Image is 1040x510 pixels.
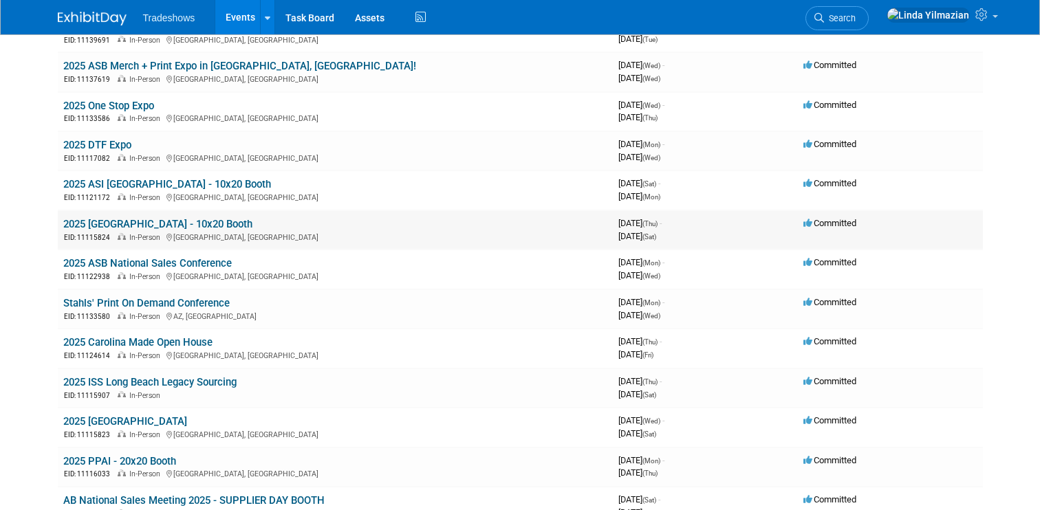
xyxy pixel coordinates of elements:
span: EID: 11137619 [64,76,116,83]
div: [GEOGRAPHIC_DATA], [GEOGRAPHIC_DATA] [63,428,607,440]
span: (Wed) [642,75,660,82]
span: - [662,415,664,425]
span: (Thu) [642,114,658,122]
img: Linda Yilmazian [887,8,970,23]
span: (Mon) [642,299,660,307]
span: [DATE] [618,100,664,110]
a: 2025 ASI [GEOGRAPHIC_DATA] - 10x20 Booth [63,178,271,190]
a: 2025 Carolina Made Open House [63,336,213,348]
span: EID: 11116033 [64,470,116,478]
span: - [662,455,664,465]
span: [DATE] [618,310,660,320]
a: 2025 ASB National Sales Conference [63,257,232,269]
div: AZ, [GEOGRAPHIC_DATA] [63,310,607,322]
img: In-Person Event [118,75,126,82]
span: (Sat) [642,391,656,399]
div: [GEOGRAPHIC_DATA], [GEOGRAPHIC_DATA] [63,73,607,85]
span: [DATE] [618,349,653,359]
span: In-Person [129,154,164,163]
span: (Sat) [642,430,656,438]
span: In-Person [129,430,164,439]
span: (Fri) [642,351,653,359]
span: [DATE] [618,389,656,399]
img: In-Person Event [118,430,126,437]
span: (Thu) [642,469,658,477]
span: Tradeshows [143,12,195,23]
span: (Tue) [642,36,658,43]
span: (Sat) [642,180,656,188]
span: In-Person [129,469,164,478]
a: Search [805,6,869,30]
span: - [662,257,664,267]
span: - [662,100,664,110]
span: [DATE] [618,376,662,386]
span: [DATE] [618,257,664,267]
span: - [660,376,662,386]
span: Committed [803,297,856,307]
img: In-Person Event [118,36,126,43]
span: (Mon) [642,141,660,148]
span: Committed [803,60,856,70]
img: In-Person Event [118,233,126,240]
span: In-Person [129,114,164,123]
img: In-Person Event [118,391,126,398]
a: 2025 ASB Merch + Print Expo in [GEOGRAPHIC_DATA], [GEOGRAPHIC_DATA]! [63,60,416,72]
span: [DATE] [618,73,660,83]
span: (Sat) [642,496,656,504]
span: In-Person [129,272,164,281]
span: (Wed) [642,272,660,280]
span: [DATE] [618,467,658,478]
a: 2025 One Stop Expo [63,100,154,112]
span: Committed [803,218,856,228]
span: (Wed) [642,102,660,109]
span: (Mon) [642,193,660,201]
span: (Wed) [642,62,660,69]
img: In-Person Event [118,114,126,121]
span: Committed [803,455,856,465]
span: Committed [803,257,856,267]
img: In-Person Event [118,351,126,358]
span: Committed [803,415,856,425]
span: [DATE] [618,415,664,425]
a: 2025 DTF Expo [63,139,131,151]
span: [DATE] [618,336,662,346]
div: [GEOGRAPHIC_DATA], [GEOGRAPHIC_DATA] [63,34,607,45]
a: AB National Sales Meeting 2025 - SUPPLIER DAY BOOTH [63,494,325,507]
span: (Sat) [642,233,656,241]
span: [DATE] [618,218,662,228]
span: In-Person [129,351,164,360]
span: (Mon) [642,457,660,465]
span: Search [824,13,856,23]
a: 2025 PPAI - 20x20 Booth [63,455,176,467]
img: In-Person Event [118,312,126,319]
span: - [658,494,660,505]
div: [GEOGRAPHIC_DATA], [GEOGRAPHIC_DATA] [63,191,607,203]
span: [DATE] [618,152,660,162]
span: [DATE] [618,428,656,439]
span: (Wed) [642,312,660,320]
span: [DATE] [618,178,660,188]
span: (Thu) [642,338,658,346]
span: EID: 11121172 [64,194,116,201]
span: Committed [803,494,856,505]
a: 2025 ISS Long Beach Legacy Sourcing [63,376,237,388]
span: EID: 11115823 [64,431,116,439]
span: EID: 11133586 [64,115,116,122]
div: [GEOGRAPHIC_DATA], [GEOGRAPHIC_DATA] [63,112,607,124]
span: [DATE] [618,112,658,122]
img: ExhibitDay [58,12,127,25]
span: In-Person [129,75,164,84]
span: [DATE] [618,191,660,201]
span: Committed [803,100,856,110]
a: 2025 [GEOGRAPHIC_DATA] - 10x20 Booth [63,218,252,230]
span: [DATE] [618,455,664,465]
span: - [662,297,664,307]
div: [GEOGRAPHIC_DATA], [GEOGRAPHIC_DATA] [63,152,607,164]
span: - [658,178,660,188]
span: (Wed) [642,417,660,425]
span: In-Person [129,36,164,45]
span: [DATE] [618,60,664,70]
img: In-Person Event [118,272,126,279]
span: In-Person [129,233,164,242]
span: EID: 11122938 [64,273,116,280]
